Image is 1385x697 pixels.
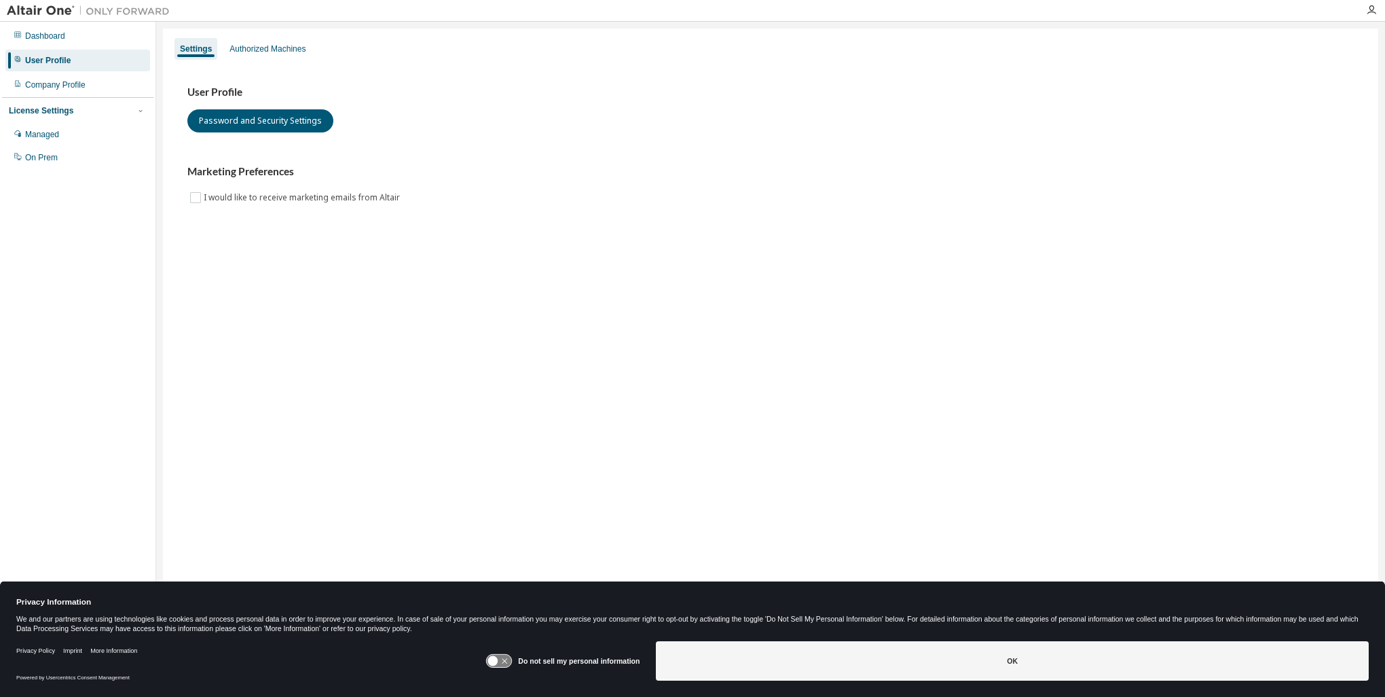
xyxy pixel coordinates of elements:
div: Dashboard [25,31,65,41]
div: On Prem [25,152,58,163]
button: Password and Security Settings [187,109,333,132]
div: Authorized Machines [229,43,306,54]
div: User Profile [25,55,71,66]
img: Altair One [7,4,177,18]
div: Managed [25,129,59,140]
label: I would like to receive marketing emails from Altair [204,190,403,206]
div: Settings [180,43,212,54]
div: License Settings [9,105,73,116]
div: Company Profile [25,79,86,90]
h3: Marketing Preferences [187,165,1354,179]
h3: User Profile [187,86,1354,99]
